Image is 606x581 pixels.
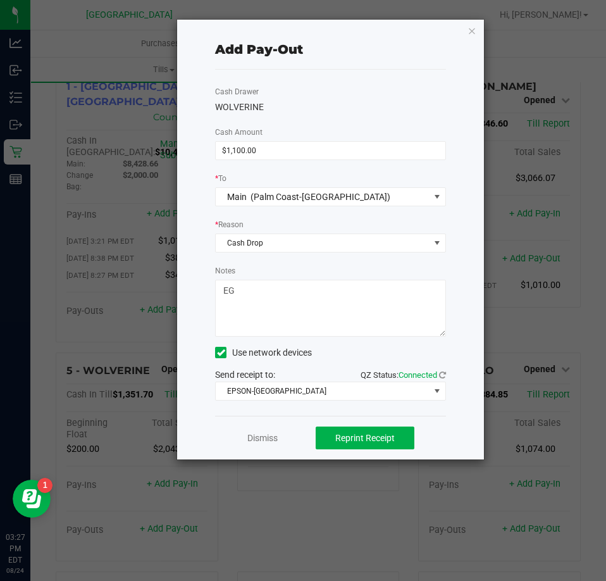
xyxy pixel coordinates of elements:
div: Add Pay-Out [215,40,303,59]
span: Main [227,192,247,202]
iframe: Resource center [13,480,51,518]
iframe: Resource center unread badge [37,478,53,493]
span: Cash Drop [216,234,430,252]
label: Reason [215,219,244,230]
span: Cash Amount [215,128,263,137]
span: Connected [399,370,437,380]
span: QZ Status: [361,370,446,380]
div: WOLVERINE [215,101,446,114]
span: Send receipt to: [215,370,275,380]
span: EPSON-[GEOGRAPHIC_DATA] [216,382,430,400]
a: Dismiss [247,432,278,445]
span: Reprint Receipt [335,433,395,443]
label: To [215,173,226,184]
button: Reprint Receipt [316,427,414,449]
span: (Palm Coast-[GEOGRAPHIC_DATA]) [250,192,390,202]
label: Notes [215,265,235,277]
label: Cash Drawer [215,86,259,97]
label: Use network devices [215,346,312,359]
